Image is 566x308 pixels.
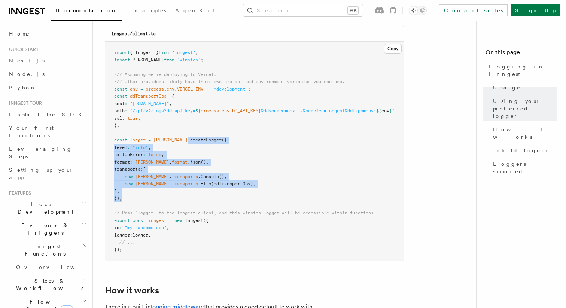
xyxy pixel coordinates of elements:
[126,7,166,13] span: Examples
[497,147,549,154] span: child logger
[172,94,174,99] span: {
[114,232,130,238] span: logger
[9,146,72,159] span: Leveraging Steps
[9,167,73,180] span: Setting up your app
[114,50,130,55] span: import
[111,31,156,36] code: inngest/client.ts
[9,85,36,91] span: Python
[195,108,201,113] span: ${
[489,63,557,78] span: Logging in Inngest
[6,54,88,67] a: Next.js
[130,94,167,99] span: ddTransportOps
[140,86,143,92] span: =
[6,240,88,260] button: Inngest Functions
[188,159,201,165] span: .json
[490,157,557,178] a: Loggers supported
[201,108,219,113] span: process
[392,108,395,113] span: `
[232,108,258,113] span: DD_API_KEY
[114,196,122,201] span: });
[143,152,146,157] span: :
[133,218,146,223] span: const
[153,137,188,143] span: [PERSON_NAME]
[169,101,172,106] span: ,
[6,46,39,52] span: Quick start
[409,6,427,15] button: Toggle dark mode
[9,71,45,77] span: Node.js
[135,181,169,186] span: [PERSON_NAME]
[6,67,88,81] a: Node.js
[222,108,229,113] span: env
[114,210,374,216] span: // Pass `logger` to the Inngest client, and this winston logger will be accessible within functions
[493,97,557,120] span: Using your preferred logger
[148,152,161,157] span: false
[135,174,169,179] span: [PERSON_NAME]
[130,137,146,143] span: logger
[6,108,88,121] a: Install the SDK
[171,2,219,20] a: AgentKit
[13,274,88,295] button: Steps & Workflows
[114,79,345,84] span: /// Other providers likely have their own pre-defined environment variables you can use.
[169,159,172,165] span: .
[258,108,261,113] span: }
[114,218,130,223] span: export
[490,81,557,94] a: Usage
[148,145,151,150] span: ,
[201,57,203,62] span: ;
[253,181,256,186] span: ,
[159,50,169,55] span: from
[188,137,222,143] span: .createLogger
[486,60,557,81] a: Logging in Inngest
[195,50,198,55] span: ;
[114,116,122,121] span: ssl
[493,160,557,175] span: Loggers supported
[130,159,133,165] span: :
[119,225,122,230] span: :
[161,152,164,157] span: ,
[125,225,167,230] span: "my-awesome-app"
[174,86,177,92] span: .
[130,108,195,113] span: `/api/v2/logs?dd-api-key=
[486,48,557,60] h4: On this page
[6,222,82,237] span: Events & Triggers
[6,243,81,257] span: Inngest Functions
[172,50,195,55] span: "inngest"
[130,101,169,106] span: "[DOMAIN_NAME]"
[248,86,250,92] span: ;
[6,201,82,216] span: Local Development
[146,86,164,92] span: process
[114,137,127,143] span: const
[6,219,88,240] button: Events & Triggers
[381,108,389,113] span: env
[169,174,172,179] span: .
[9,58,45,64] span: Next.js
[203,218,209,223] span: ({
[384,44,402,54] button: Copy
[114,189,117,194] span: ]
[167,86,174,92] span: env
[219,108,222,113] span: .
[16,264,93,270] span: Overview
[172,181,198,186] span: transports
[117,189,119,194] span: ,
[6,100,42,106] span: Inngest tour
[177,57,201,62] span: "winston"
[6,27,88,40] a: Home
[167,225,169,230] span: ,
[125,101,127,106] span: :
[122,116,125,121] span: :
[172,174,198,179] span: transports
[125,108,127,113] span: :
[143,167,146,172] span: [
[127,116,138,121] span: true
[114,167,140,172] span: transports
[224,174,227,179] span: ,
[214,86,248,92] span: "development"
[13,260,88,274] a: Overview
[114,57,130,62] span: import
[495,144,557,157] a: child logger
[211,181,253,186] span: (ddTransportOps)
[174,218,182,223] span: new
[114,247,122,252] span: });
[130,50,159,55] span: { Inngest }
